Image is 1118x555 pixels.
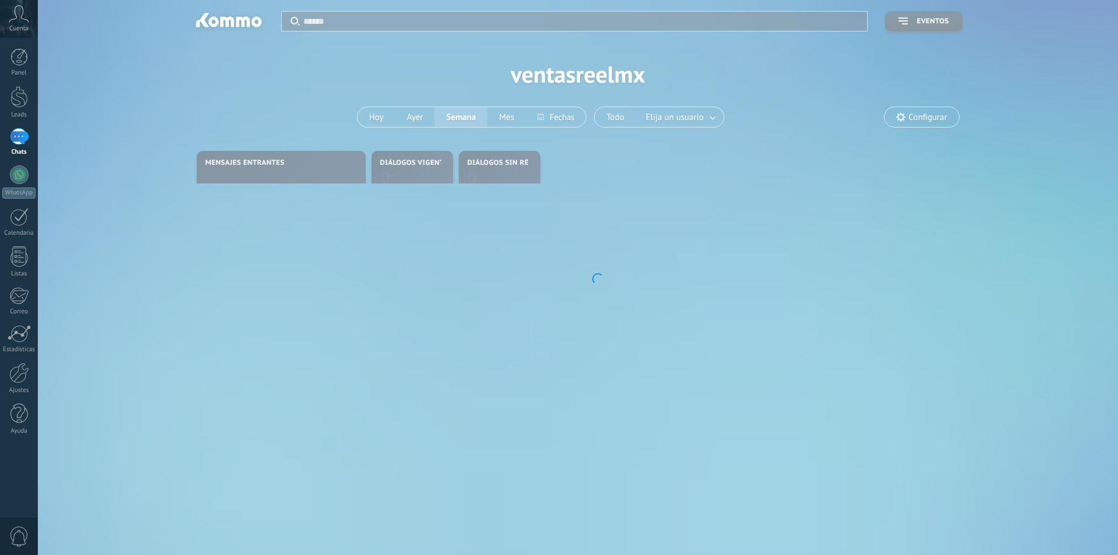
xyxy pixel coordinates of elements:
[2,308,36,316] div: Correo
[9,25,29,33] span: Cuenta
[2,188,36,199] div: WhatsApp
[2,149,36,156] div: Chats
[2,427,36,435] div: Ayuda
[2,69,36,77] div: Panel
[2,229,36,237] div: Calendario
[2,111,36,119] div: Leads
[2,346,36,353] div: Estadísticas
[2,270,36,278] div: Listas
[2,387,36,394] div: Ajustes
